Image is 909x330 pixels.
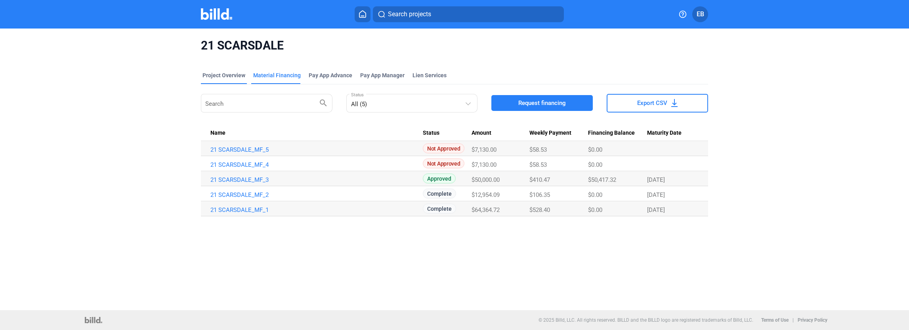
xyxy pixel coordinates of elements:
[210,146,423,153] a: 21 SCARSDALE_MF_5
[309,71,352,79] div: Pay App Advance
[529,146,547,153] span: $58.53
[210,130,225,137] span: Name
[539,317,753,323] p: © 2025 Billd, LLC. All rights reserved. BILLD and the BILLD logo are registered trademarks of Bil...
[423,204,456,214] span: Complete
[472,130,491,137] span: Amount
[588,161,602,168] span: $0.00
[529,130,588,137] div: Weekly Payment
[588,146,602,153] span: $0.00
[588,130,635,137] span: Financing Balance
[529,191,550,198] span: $106.35
[423,143,464,153] span: Not Approved
[491,95,593,111] button: Request financing
[423,174,456,183] span: Approved
[529,206,550,214] span: $528.40
[761,317,789,323] b: Terms of Use
[351,101,367,108] mat-select-trigger: All (5)
[210,130,423,137] div: Name
[647,130,699,137] div: Maturity Date
[210,176,423,183] a: 21 SCARSDALE_MF_3
[210,191,423,198] a: 21 SCARSDALE_MF_2
[412,71,447,79] div: Lien Services
[472,161,497,168] span: $7,130.00
[210,161,423,168] a: 21 SCARSDALE_MF_4
[201,8,232,20] img: Billd Company Logo
[692,6,708,22] button: EB
[607,94,708,113] button: Export CSV
[647,130,682,137] span: Maturity Date
[798,317,827,323] b: Privacy Policy
[518,99,566,107] span: Request financing
[529,176,550,183] span: $410.47
[647,191,665,198] span: [DATE]
[202,71,245,79] div: Project Overview
[588,176,616,183] span: $50,417.32
[423,158,464,168] span: Not Approved
[529,161,547,168] span: $58.53
[423,130,472,137] div: Status
[472,146,497,153] span: $7,130.00
[637,99,667,107] span: Export CSV
[201,38,708,53] span: 21 SCARSDALE
[472,191,500,198] span: $12,954.09
[85,317,102,323] img: logo
[319,98,328,107] mat-icon: search
[472,176,500,183] span: $50,000.00
[472,206,500,214] span: $64,364.72
[472,130,529,137] div: Amount
[360,71,405,79] span: Pay App Manager
[647,206,665,214] span: [DATE]
[253,71,301,79] div: Material Financing
[423,189,456,198] span: Complete
[647,176,665,183] span: [DATE]
[210,206,423,214] a: 21 SCARSDALE_MF_1
[697,10,704,19] span: EB
[529,130,571,137] span: Weekly Payment
[588,191,602,198] span: $0.00
[373,6,564,22] button: Search projects
[588,130,647,137] div: Financing Balance
[793,317,794,323] p: |
[588,206,602,214] span: $0.00
[388,10,431,19] span: Search projects
[423,130,439,137] span: Status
